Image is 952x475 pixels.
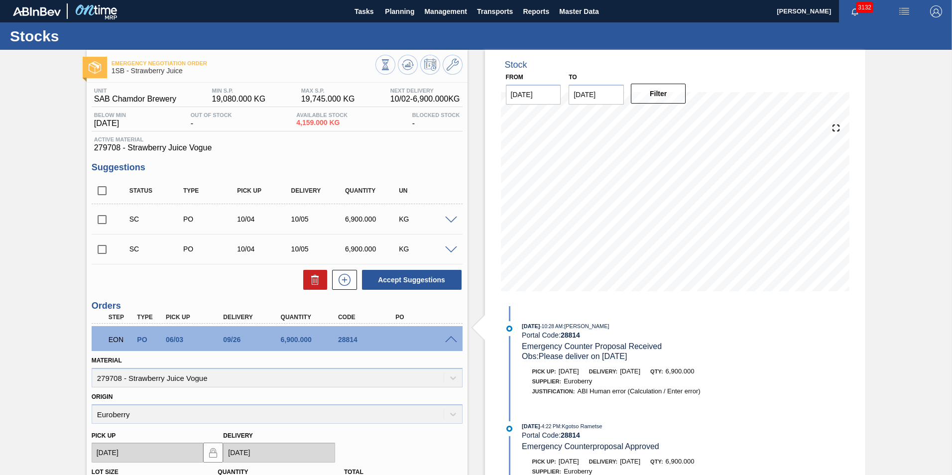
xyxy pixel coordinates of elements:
[343,215,403,223] div: 6,900.000
[532,368,556,374] span: Pick up:
[569,74,577,81] label: to
[92,357,122,364] label: Material
[94,143,460,152] span: 279708 - Strawberry Juice Vogue
[10,30,187,42] h1: Stocks
[221,314,285,321] div: Delivery
[589,368,617,374] span: Delivery:
[112,60,375,66] span: Emergency Negotiation Order
[898,5,910,17] img: userActions
[410,112,463,128] div: -
[134,314,164,321] div: Type
[343,245,403,253] div: 6,900.000
[506,74,523,81] label: From
[540,424,561,429] span: - 4:22 PM
[559,458,579,465] span: [DATE]
[106,314,136,321] div: Step
[235,245,295,253] div: 10/04/2025
[559,367,579,375] span: [DATE]
[420,55,440,75] button: Schedule Inventory
[336,336,400,344] div: 28814
[522,442,659,451] span: Emergency Counterproposal Approved
[385,5,414,17] span: Planning
[278,336,343,344] div: 6,900.000
[109,336,133,344] p: EON
[390,88,460,94] span: Next Delivery
[289,215,349,223] div: 10/05/2025
[134,336,164,344] div: Purchase order
[443,55,463,75] button: Go to Master Data / General
[522,352,627,360] span: Obs: Please deliver on [DATE]
[296,119,348,126] span: 4,159.000 KG
[212,88,266,94] span: MIN S.P.
[564,468,592,475] span: Euroberry
[343,187,403,194] div: Quantity
[930,5,942,17] img: Logout
[375,55,395,75] button: Stocks Overview
[540,324,563,329] span: - 10:28 AM
[94,95,176,104] span: SAB Chamdor Brewery
[396,245,457,253] div: KG
[398,55,418,75] button: Update Chart
[92,301,463,311] h3: Orders
[92,393,113,400] label: Origin
[106,329,136,351] div: Emergency Negotiation Order
[620,367,640,375] span: [DATE]
[393,314,457,321] div: PO
[390,95,460,104] span: 10/02 - 6,900.000 KG
[301,95,355,104] span: 19,745.000 KG
[92,162,463,173] h3: Suggestions
[127,187,187,194] div: Status
[856,2,873,13] span: 3132
[223,443,335,463] input: mm/dd/yyyy
[506,85,561,105] input: mm/dd/yyyy
[301,88,355,94] span: MAX S.P.
[223,432,253,439] label: Delivery
[94,136,460,142] span: Active Material
[94,119,126,128] span: [DATE]
[564,377,592,385] span: Euroberry
[424,5,467,17] span: Management
[207,447,219,459] img: locked
[839,4,871,18] button: Notifications
[203,443,223,463] button: locked
[188,112,235,128] div: -
[532,388,575,394] span: Justification:
[589,459,617,465] span: Delivery:
[357,269,463,291] div: Accept Suggestions
[631,84,686,104] button: Filter
[289,245,349,253] div: 10/05/2025
[181,187,241,194] div: Type
[181,215,241,223] div: Purchase order
[522,342,662,351] span: Emergency Counter Proposal Received
[477,5,513,17] span: Transports
[92,443,204,463] input: mm/dd/yyyy
[327,270,357,290] div: New suggestion
[13,7,61,16] img: TNhmsLtSVTkK8tSr43FrP2fwEKptu5GPRR3wAAAABJRU5ErkJggg==
[560,423,602,429] span: : Kgotso Rametse
[396,187,457,194] div: UN
[296,112,348,118] span: Available Stock
[522,323,540,329] span: [DATE]
[523,5,549,17] span: Reports
[577,387,700,395] span: ABI Human error (Calculation / Enter error)
[127,245,187,253] div: Suggestion Created
[396,215,457,223] div: KG
[353,5,375,17] span: Tasks
[235,215,295,223] div: 10/04/2025
[289,187,349,194] div: Delivery
[650,459,663,465] span: Qty:
[362,270,462,290] button: Accept Suggestions
[569,85,624,105] input: mm/dd/yyyy
[278,314,343,321] div: Quantity
[181,245,241,253] div: Purchase order
[127,215,187,223] div: Suggestion Created
[94,112,126,118] span: Below Min
[506,426,512,432] img: atual
[163,314,228,321] div: Pick up
[522,331,758,339] div: Portal Code:
[559,5,598,17] span: Master Data
[506,326,512,332] img: atual
[563,323,609,329] span: : [PERSON_NAME]
[221,336,285,344] div: 09/26/2025
[561,331,580,339] strong: 28814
